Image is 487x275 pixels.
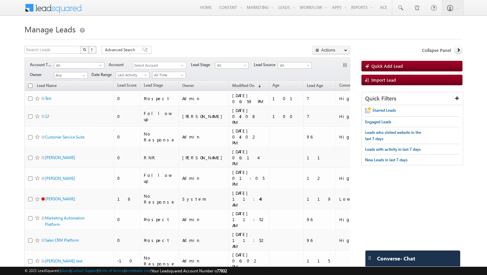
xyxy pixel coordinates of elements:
[30,72,54,78] span: Owner
[144,83,163,88] span: Lead Stage
[117,155,137,161] div: 0
[365,130,421,141] span: Leads who visited website in the last 7 days
[182,113,226,119] div: [PERSON_NAME]
[117,216,137,222] div: 0
[182,134,226,140] div: Admin
[232,149,266,167] div: [DATE] 06:14 PM
[278,62,312,69] a: All
[98,268,124,273] a: Terms of Service
[45,155,75,160] a: [PERSON_NAME]
[151,268,227,273] span: Your Leadsquared Account Number is
[45,96,51,101] a: Test
[45,176,75,181] a: [PERSON_NAME]
[144,255,176,267] div: No Response
[125,268,150,273] a: Acceptable Use
[117,175,137,181] div: 0
[45,114,49,119] a: 12
[117,83,136,88] span: Lead Score
[117,113,137,119] div: 0
[339,216,379,222] div: High
[144,131,176,143] div: No Response
[339,96,379,101] div: High
[272,96,300,101] div: 101
[182,196,226,202] div: System
[30,62,54,68] span: Account Type
[307,216,333,222] div: 96
[45,135,84,139] a: Customer Service Suite
[117,134,137,140] div: 0
[71,268,97,273] a: Contact Support
[269,82,283,90] a: Age
[307,175,333,181] div: 12
[144,172,176,184] div: Follow up
[365,147,421,152] span: Leads with activity in last 7 days
[307,134,333,140] div: 96
[54,72,88,79] input: Type to Search
[365,119,391,124] span: Engaged Leads
[61,268,70,273] a: About
[182,83,194,88] span: Owner
[25,24,76,34] span: Manage Leads
[105,47,137,53] span: Advanced Search
[217,268,227,273] span: 77832
[133,62,187,69] div: Select Account
[33,82,60,91] a: Lead Name
[182,237,226,243] div: Admin
[116,72,149,78] a: Last Activity
[45,258,82,263] a: [PERSON_NAME] test
[307,83,323,88] span: Lead Age
[307,155,333,161] div: 11
[377,255,415,261] span: Converse - Chat
[25,268,227,274] span: © 2025 LeadSquared | | | | |
[88,46,96,54] button: ?
[232,128,266,146] div: [DATE] 04:02 PM
[254,62,278,68] span: Lead Source
[307,237,333,243] div: 96
[117,258,137,264] div: -10
[272,113,300,119] div: 100
[109,62,133,68] span: Account
[144,96,176,101] div: Prospect
[339,237,379,243] div: High
[307,196,333,202] div: 119
[117,237,137,243] div: 0
[367,255,372,260] img: carter-drag
[255,83,261,89] span: (sorted descending)
[91,47,94,53] span: ?
[372,108,396,113] span: Starred Leads
[116,72,147,78] span: Last Activity
[229,82,264,90] a: Modified On (sorted descending)
[117,196,137,202] div: 16
[339,113,379,119] div: High
[79,72,87,79] a: Show All Items
[117,96,137,101] div: 0
[371,63,403,69] span: Quick Add Lead
[91,72,116,78] span: Date Range
[133,62,181,69] span: Select Account
[83,48,86,51] img: Search
[339,134,379,140] div: High
[339,175,379,181] div: High
[45,196,75,201] a: [PERSON_NAME]
[182,175,226,181] div: Admin
[140,82,166,90] a: Lead Stage
[232,107,266,125] div: [DATE] 04:08 PM
[362,92,463,105] div: Quick Filters
[182,216,226,222] div: Admin
[114,82,140,90] a: Lead Score
[152,72,184,78] span: All Time
[182,96,226,101] div: Admin
[232,211,266,228] div: [DATE] 11:52 AM
[307,96,333,101] div: 7
[339,196,379,202] div: Low
[232,83,254,88] span: Modified On
[45,238,79,243] a: Sales CRM Platform
[232,93,266,104] div: [DATE] 06:59 PM
[336,82,382,90] a: Conversion Propensity
[307,258,333,264] div: 115
[28,84,32,88] input: Check all records
[191,62,215,68] span: Lead Stage
[54,62,104,69] a: All
[215,62,247,68] span: All
[339,83,378,88] span: Conversion Propensity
